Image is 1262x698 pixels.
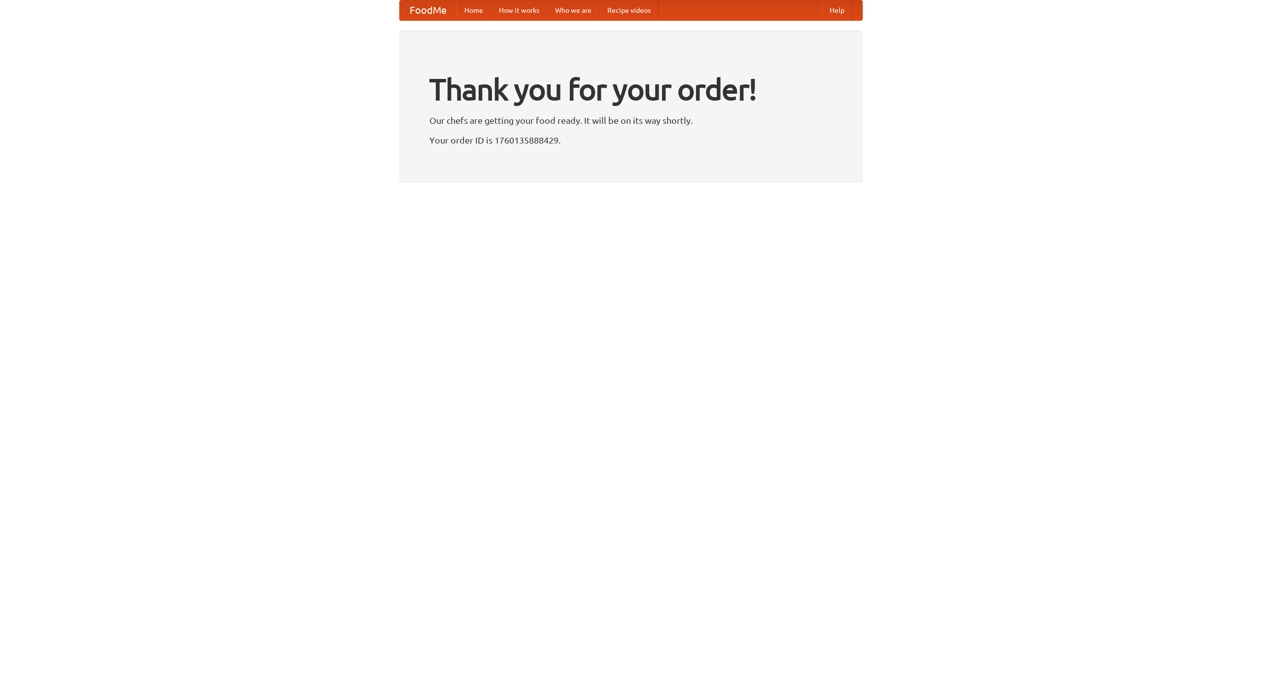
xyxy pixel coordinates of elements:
p: Your order ID is 1760135888429. [429,133,833,147]
a: FoodMe [400,0,456,20]
a: Recipe videos [599,0,659,20]
h1: Thank you for your order! [429,66,833,113]
a: How it works [491,0,547,20]
p: Our chefs are getting your food ready. It will be on its way shortly. [429,113,833,128]
a: Home [456,0,491,20]
a: Who we are [547,0,599,20]
a: Help [822,0,852,20]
